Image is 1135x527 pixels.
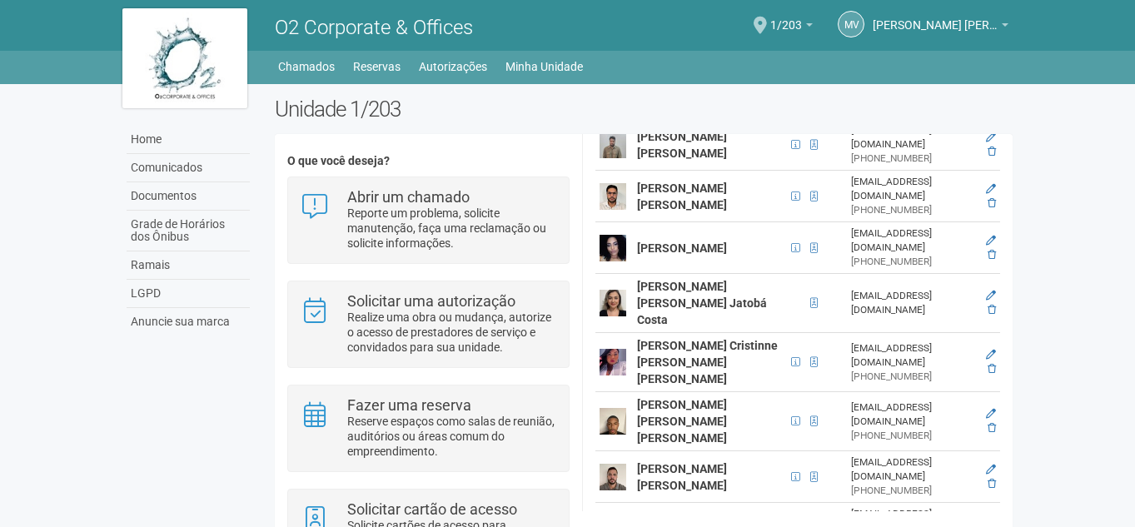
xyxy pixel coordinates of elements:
[353,55,401,78] a: Reservas
[986,183,996,195] a: Editar membro
[127,182,250,211] a: Documentos
[278,55,335,78] a: Chamados
[347,188,470,206] strong: Abrir um chamado
[873,21,1008,34] a: [PERSON_NAME] [PERSON_NAME]
[600,132,626,158] img: user.png
[851,289,975,317] div: [EMAIL_ADDRESS][DOMAIN_NAME]
[988,249,996,261] a: Excluir membro
[770,21,813,34] a: 1/203
[347,396,471,414] strong: Fazer uma reserva
[419,55,487,78] a: Autorizações
[851,203,975,217] div: [PHONE_NUMBER]
[637,181,727,211] strong: [PERSON_NAME] [PERSON_NAME]
[988,197,996,209] a: Excluir membro
[986,132,996,143] a: Editar membro
[275,97,1013,122] h2: Unidade 1/203
[122,8,247,108] img: logo.jpg
[986,408,996,420] a: Editar membro
[127,154,250,182] a: Comunicados
[637,241,727,255] strong: [PERSON_NAME]
[347,206,556,251] p: Reporte um problema, solicite manutenção, faça uma reclamação ou solicite informações.
[838,11,864,37] a: MV
[127,280,250,308] a: LGPD
[851,175,975,203] div: [EMAIL_ADDRESS][DOMAIN_NAME]
[873,2,998,32] span: Marcus Vinicius da Silveira Costa
[600,290,626,316] img: user.png
[851,455,975,484] div: [EMAIL_ADDRESS][DOMAIN_NAME]
[986,235,996,246] a: Editar membro
[988,304,996,316] a: Excluir membro
[637,339,778,385] strong: [PERSON_NAME] Cristinne [PERSON_NAME] [PERSON_NAME]
[637,280,767,326] strong: [PERSON_NAME] [PERSON_NAME] Jatobá Costa
[851,484,975,498] div: [PHONE_NUMBER]
[347,310,556,355] p: Realize uma obra ou mudança, autorize o acesso de prestadores de serviço e convidados para sua un...
[770,2,802,32] span: 1/203
[986,290,996,301] a: Editar membro
[851,400,975,429] div: [EMAIL_ADDRESS][DOMAIN_NAME]
[637,398,727,445] strong: [PERSON_NAME] [PERSON_NAME] [PERSON_NAME]
[851,370,975,384] div: [PHONE_NUMBER]
[988,422,996,434] a: Excluir membro
[127,308,250,336] a: Anuncie sua marca
[347,292,515,310] strong: Solicitar uma autorização
[851,152,975,166] div: [PHONE_NUMBER]
[301,294,556,355] a: Solicitar uma autorização Realize uma obra ou mudança, autorize o acesso de prestadores de serviç...
[301,190,556,251] a: Abrir um chamado Reporte um problema, solicite manutenção, faça uma reclamação ou solicite inform...
[637,130,727,160] strong: [PERSON_NAME] [PERSON_NAME]
[505,55,583,78] a: Minha Unidade
[851,429,975,443] div: [PHONE_NUMBER]
[127,211,250,251] a: Grade de Horários dos Ônibus
[347,500,517,518] strong: Solicitar cartão de acesso
[986,464,996,475] a: Editar membro
[600,464,626,490] img: user.png
[988,363,996,375] a: Excluir membro
[600,408,626,435] img: user.png
[600,235,626,261] img: user.png
[600,349,626,375] img: user.png
[988,146,996,157] a: Excluir membro
[600,183,626,210] img: user.png
[127,126,250,154] a: Home
[127,251,250,280] a: Ramais
[851,226,975,255] div: [EMAIL_ADDRESS][DOMAIN_NAME]
[988,478,996,490] a: Excluir membro
[287,155,570,167] h4: O que você deseja?
[986,349,996,360] a: Editar membro
[637,462,727,492] strong: [PERSON_NAME] [PERSON_NAME]
[851,123,975,152] div: [EMAIL_ADDRESS][DOMAIN_NAME]
[301,398,556,459] a: Fazer uma reserva Reserve espaços como salas de reunião, auditórios ou áreas comum do empreendime...
[275,16,473,39] span: O2 Corporate & Offices
[347,414,556,459] p: Reserve espaços como salas de reunião, auditórios ou áreas comum do empreendimento.
[851,255,975,269] div: [PHONE_NUMBER]
[851,341,975,370] div: [EMAIL_ADDRESS][DOMAIN_NAME]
